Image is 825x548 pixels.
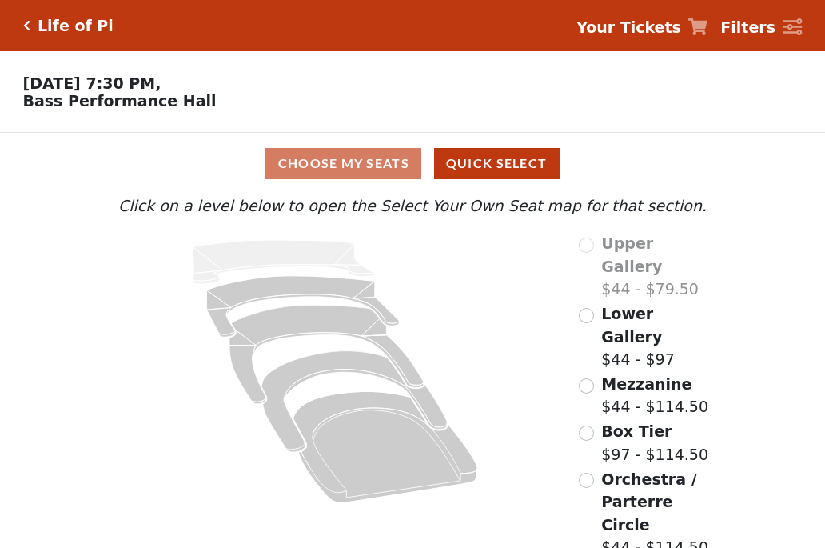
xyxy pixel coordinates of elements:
[23,20,30,31] a: Click here to go back to filters
[601,373,708,418] label: $44 - $114.50
[720,18,775,36] strong: Filters
[207,276,400,337] path: Lower Gallery - Seats Available: 170
[601,302,711,371] label: $44 - $97
[38,17,114,35] h5: Life of Pi
[601,305,662,346] span: Lower Gallery
[601,420,708,466] label: $97 - $114.50
[601,470,696,534] span: Orchestra / Parterre Circle
[576,18,681,36] strong: Your Tickets
[193,240,375,284] path: Upper Gallery - Seats Available: 0
[720,16,802,39] a: Filters
[576,16,707,39] a: Your Tickets
[434,148,560,179] button: Quick Select
[601,232,711,301] label: $44 - $79.50
[293,392,478,503] path: Orchestra / Parterre Circle - Seats Available: 28
[601,422,672,440] span: Box Tier
[601,375,691,393] span: Mezzanine
[114,194,711,218] p: Click on a level below to open the Select Your Own Seat map for that section.
[601,234,662,275] span: Upper Gallery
